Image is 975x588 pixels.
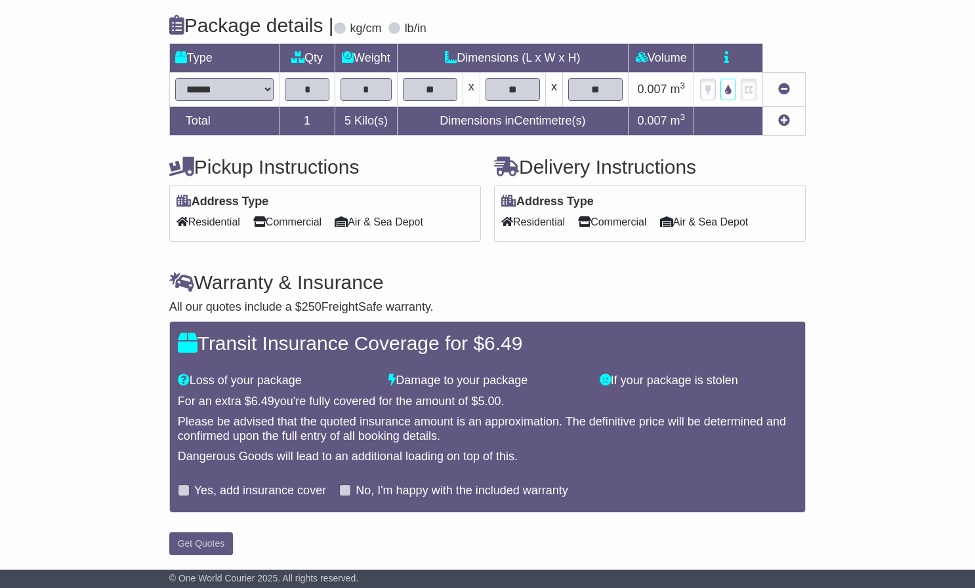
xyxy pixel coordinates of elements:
td: Dimensions in Centimetre(s) [397,106,629,135]
td: Weight [335,43,397,72]
label: Address Type [501,195,594,209]
div: If your package is stolen [593,374,804,388]
div: All our quotes include a $ FreightSafe warranty. [169,300,806,315]
a: Add new item [778,114,790,127]
span: 5.00 [478,395,501,408]
td: Total [169,106,279,135]
h4: Package details | [169,14,334,36]
span: © One World Courier 2025. All rights reserved. [169,573,359,583]
td: Qty [279,43,335,72]
div: Loss of your package [171,374,383,388]
span: 5 [344,114,351,127]
span: Residential [501,212,565,232]
td: x [546,72,563,106]
label: lb/in [405,22,426,36]
div: For an extra $ you're fully covered for the amount of $ . [178,395,798,409]
span: 0.007 [638,114,667,127]
td: Type [169,43,279,72]
span: Air & Sea Depot [660,212,749,232]
span: Air & Sea Depot [335,212,423,232]
sup: 3 [680,81,686,90]
span: 6.49 [251,395,274,408]
div: Damage to your package [382,374,593,388]
span: 250 [302,300,322,313]
span: 0.007 [638,83,667,96]
td: Kilo(s) [335,106,397,135]
span: Commercial [578,212,646,232]
label: No, I'm happy with the included warranty [356,484,568,498]
div: Please be advised that the quoted insurance amount is an approximation. The definitive price will... [178,415,798,443]
h4: Warranty & Insurance [169,271,806,293]
label: Address Type [176,195,269,209]
span: Residential [176,212,240,232]
label: Yes, add insurance cover [194,484,326,498]
span: Commercial [253,212,322,232]
td: Volume [629,43,694,72]
td: x [463,72,480,106]
label: kg/cm [350,22,382,36]
span: m [671,83,686,96]
div: Dangerous Goods will lead to an additional loading on top of this. [178,450,798,464]
h4: Pickup Instructions [169,156,481,178]
span: 6.49 [484,332,522,354]
td: 1 [279,106,335,135]
button: Get Quotes [169,532,234,555]
span: m [671,114,686,127]
td: Dimensions (L x W x H) [397,43,629,72]
sup: 3 [680,112,686,122]
h4: Delivery Instructions [494,156,806,178]
h4: Transit Insurance Coverage for $ [178,332,798,354]
a: Remove this item [778,83,790,96]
